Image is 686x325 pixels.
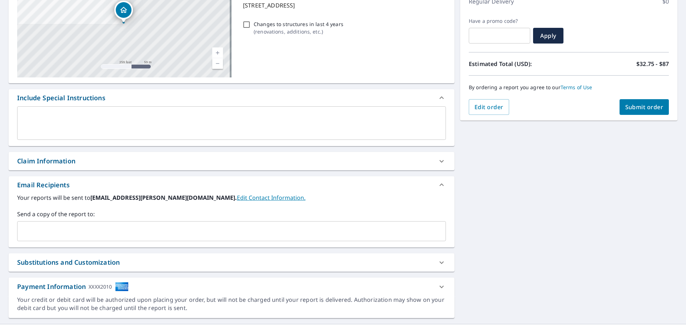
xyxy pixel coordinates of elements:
div: Payment InformationXXXX2010cardImage [9,278,454,296]
div: Include Special Instructions [17,93,105,103]
div: Payment Information [17,282,129,291]
label: Have a promo code? [469,18,530,24]
div: Email Recipients [17,180,70,190]
div: Substitutions and Customization [17,258,120,267]
div: Your credit or debit card will be authorized upon placing your order, but will not be charged unt... [17,296,446,312]
div: Substitutions and Customization [9,253,454,271]
span: Submit order [625,103,663,111]
button: Submit order [620,99,669,115]
div: Dropped pin, building 1, Residential property, 1278 Farm Rd Berwyn, PA 19312 [114,1,133,23]
div: XXXX2010 [89,282,112,291]
p: $32.75 - $87 [636,60,669,68]
a: Terms of Use [561,84,592,91]
p: [STREET_ADDRESS] [243,1,443,10]
span: Edit order [474,103,503,111]
a: Current Level 17, Zoom Out [212,58,223,69]
div: Claim Information [9,152,454,170]
p: ( renovations, additions, etc. ) [254,28,343,35]
button: Edit order [469,99,509,115]
span: Apply [539,32,558,40]
div: Include Special Instructions [9,89,454,106]
a: Current Level 17, Zoom In [212,47,223,58]
a: EditContactInfo [237,194,305,202]
label: Send a copy of the report to: [17,210,446,218]
div: Claim Information [17,156,75,166]
div: Email Recipients [9,176,454,193]
p: By ordering a report you agree to our [469,84,669,91]
b: [EMAIL_ADDRESS][PERSON_NAME][DOMAIN_NAME]. [90,194,237,202]
label: Your reports will be sent to [17,193,446,202]
button: Apply [533,28,563,44]
img: cardImage [115,282,129,291]
p: Estimated Total (USD): [469,60,569,68]
p: Changes to structures in last 4 years [254,20,343,28]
